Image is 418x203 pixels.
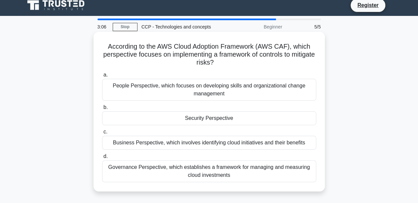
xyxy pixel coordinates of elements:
[286,20,325,33] div: 5/5
[353,1,382,9] a: Register
[102,111,316,125] div: Security Perspective
[228,20,286,33] div: Beginner
[103,153,108,159] span: d.
[102,160,316,182] div: Governance Perspective, which establishes a framework for managing and measuring cloud investments
[137,20,228,33] div: CCP - Technologies and concepts
[101,42,317,67] h5: According to the AWS Cloud Adoption Framework (AWS CAF), which perspective focuses on implementin...
[102,136,316,150] div: Business Perspective, which involves identifying cloud initiatives and their benefits
[94,20,113,33] div: 3:06
[102,79,316,101] div: People Perspective, which focuses on developing skills and organizational change management
[113,23,137,31] a: Stop
[103,129,107,134] span: c.
[103,104,108,110] span: b.
[103,72,108,77] span: a.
